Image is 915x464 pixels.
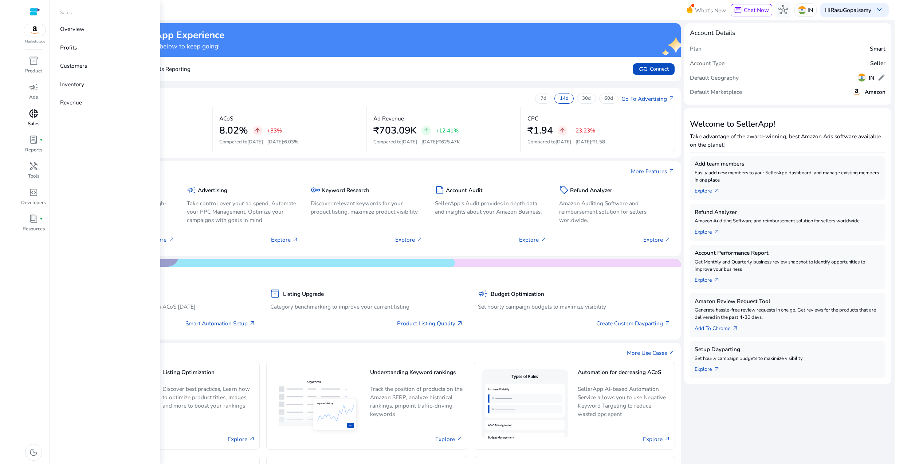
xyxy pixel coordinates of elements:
p: Developers [21,199,46,207]
p: Profits [60,43,77,52]
span: fiber_manual_record [40,217,43,221]
p: Inventory [60,80,84,88]
span: summarize [435,185,444,195]
h2: ₹703.09K [373,125,417,136]
span: edit [877,74,885,82]
p: Explore [395,235,423,244]
img: amazon.svg [852,87,861,96]
span: arrow_outward [668,350,675,356]
span: dark_mode [29,448,38,457]
span: key [311,185,320,195]
span: arrow_upward [559,127,566,134]
a: More Use Casesarrow_outward [627,349,675,357]
p: Category benchmarking to improve your current listing [270,302,463,311]
span: What's New [695,4,726,17]
span: arrow_outward [664,320,671,327]
a: Explorearrow_outward [695,225,726,236]
span: campaign [187,185,196,195]
span: arrow_outward [457,320,463,327]
p: +12.41% [436,128,459,133]
a: Explorearrow_outward [695,362,726,373]
h5: Understanding Keyword rankings [370,369,463,382]
p: Amazon Auditing Software and reimbursement solution for sellers worldwide. [559,199,671,224]
span: arrow_upward [254,127,261,134]
p: Sales [28,120,39,128]
p: Set hourly campaign budgets to maximize visibility [478,302,671,311]
p: Ads [29,94,38,101]
p: Overview [60,25,85,33]
span: book_4 [29,214,38,223]
p: CPC [527,114,538,123]
p: Explore [519,235,547,244]
span: arrow_outward [714,366,720,373]
span: hub [778,5,788,15]
p: Explore [643,235,671,244]
a: Smart Automation Setup [185,319,256,328]
span: fiber_manual_record [40,138,43,142]
p: Customers [60,62,87,70]
p: 7d [541,95,546,102]
p: Generate hassle-free review requests in one go. Get reviews for the products that are delivered i... [695,307,881,321]
span: arrow_outward [416,237,423,243]
span: lab_profile [29,135,38,144]
a: Explorearrow_outward [695,273,726,284]
a: inventory_2Product [20,55,47,81]
h5: Listing Optimization [162,369,255,382]
button: chatChat Now [731,4,772,16]
p: Marketplace [25,39,45,44]
span: arrow_outward [732,325,739,332]
h5: Smart [870,45,885,52]
h5: Listing Upgrade [283,291,324,297]
span: arrow_outward [668,95,675,102]
h5: Amazon [865,89,885,95]
p: Explore [271,235,299,244]
a: campaignAds [20,81,47,107]
span: arrow_outward [541,237,547,243]
a: Go To Advertisingarrow_outward [621,95,675,103]
h2: 8.02% [219,125,248,136]
p: SellerApp's Audit provides in depth data and insights about your Amazon Business. [435,199,547,216]
p: Compared to : [219,139,360,146]
span: arrow_outward [292,237,299,243]
b: RasuGopalsamy [830,6,871,14]
p: Sales [60,9,72,17]
span: chat [734,7,742,15]
p: Revenue [60,98,82,107]
p: Track the position of products on the Amazon SERP, analyze historical rankings, pinpoint traffic-... [370,385,463,418]
p: Reports [25,147,42,154]
span: 6.03% [284,139,298,145]
span: arrow_outward [714,188,720,194]
h5: Seller [870,60,885,67]
p: +23.23% [572,128,595,133]
p: Hi [825,7,871,13]
span: arrow_outward [668,168,675,175]
p: Take control over your ad spend, Automate your PPC Management, Optimize your campaigns with goals... [187,199,299,224]
span: link [639,64,648,74]
p: SellerApp AI-based Automation Service allows you to use Negative Keyword Targeting to reduce wast... [578,385,671,418]
img: Understanding Keyword rankings [271,374,364,438]
span: arrow_upward [423,127,429,134]
span: [DATE] - [DATE] [247,139,283,145]
h5: Account Audit [446,187,483,194]
p: Discover relevant keywords for your product listing, maximize product visibility [311,199,423,216]
a: Explore [435,435,463,443]
a: Add To Chrome [695,321,745,333]
h2: ₹1.94 [527,125,553,136]
h5: Plan [690,45,702,52]
p: 30d [582,95,591,102]
a: Explore [643,435,671,443]
h5: Refund Analyzer [695,209,881,215]
span: campaign [29,83,38,92]
p: Compared to : [373,139,514,146]
h5: Keyword Research [322,187,369,194]
p: Easily add new members to your SellerApp dashboard, and manage existing members in one place [695,170,881,184]
a: Explore [228,435,255,443]
span: arrow_outward [714,277,720,283]
a: Explorearrow_outward [695,184,726,195]
p: Compared to : [527,139,668,146]
p: Discover best practices, Learn how to optimize product titles, images, and more to boost your ran... [162,385,255,416]
span: inventory_2 [270,289,280,298]
button: linkConnect [633,63,674,75]
span: arrow_outward [168,237,175,243]
button: hub [775,2,792,18]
